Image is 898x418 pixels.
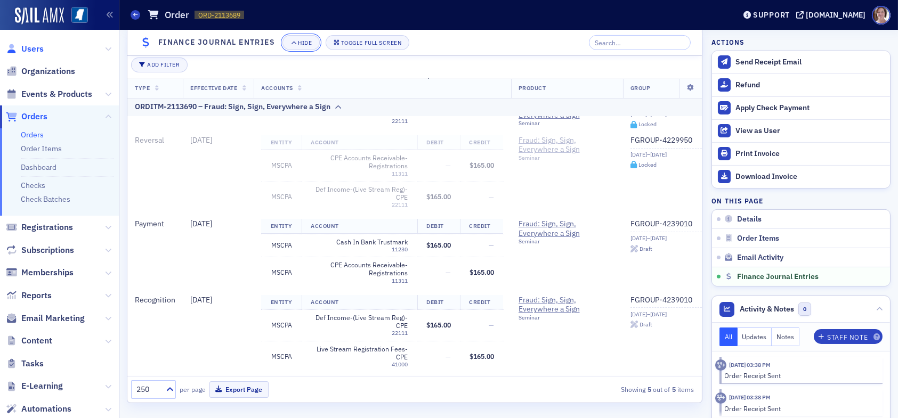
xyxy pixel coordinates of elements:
[135,219,164,228] span: Payment
[417,295,460,310] th: Debit
[158,37,275,48] h4: Finance Journal Entries
[719,327,738,346] button: All
[311,314,408,330] span: Def Income-(Live Stream Reg)-CPE
[738,327,772,346] button: Updates
[725,371,876,380] div: Order Receipt Sent
[640,322,652,327] div: Draft
[21,244,74,256] span: Subscriptions
[131,58,188,72] button: Add Filter
[519,136,616,154] a: Fraud: Sign, Sign, Everywhere a Sign
[311,277,408,284] div: 11311
[715,392,726,404] div: Activity
[21,403,71,415] span: Automations
[311,201,408,208] div: 22111
[489,192,494,201] span: —
[729,394,771,401] time: 7/7/2025 03:38 PM
[190,219,212,228] span: [DATE]
[6,403,71,415] a: Automations
[715,359,726,371] div: Activity
[740,304,795,315] span: Activity & Notes
[737,253,783,263] span: Email Activity
[426,192,451,201] span: $165.00
[261,295,301,310] th: Entity
[630,311,702,318] div: [DATE]–[DATE]
[827,334,868,340] div: Staff Note
[737,234,779,243] span: Order Items
[261,219,301,234] th: Entity
[645,384,653,394] strong: 5
[426,321,451,329] span: $165.00
[6,222,73,233] a: Registrations
[737,272,819,282] span: Finance Journal Entries
[6,358,44,370] a: Tasks
[6,65,75,77] a: Organizations
[15,7,64,24] img: SailAMX
[135,295,175,305] span: Recognition
[806,10,865,20] div: [DOMAIN_NAME]
[21,290,52,301] span: Reports
[796,11,869,19] button: [DOMAIN_NAME]
[6,335,52,347] a: Content
[711,37,745,47] h4: Actions
[519,296,616,314] span: Fraud: Sign, Sign, Everywhere a Sign
[136,384,160,395] div: 250
[670,384,677,394] strong: 5
[489,241,494,249] span: —
[6,313,85,324] a: Email Marketing
[630,151,702,158] div: [DATE]–[DATE]
[798,302,812,316] span: 0
[712,165,890,188] a: Download Invoice
[341,40,401,46] div: Toggle Full Screen
[735,126,885,136] div: View as User
[630,296,702,305] a: FGROUP-4239010
[712,51,890,73] button: Send Receipt Email
[190,295,212,305] span: [DATE]
[311,118,408,125] div: 22111
[21,358,44,370] span: Tasks
[426,241,451,249] span: $165.00
[519,238,616,245] div: Seminar
[261,84,293,92] span: Accounts
[311,238,408,246] span: Cash In Bank Trustmark
[261,135,301,150] th: Entity
[311,261,408,277] span: CPE Accounts Receivable-Registrations
[209,381,269,398] button: Export Page
[261,309,301,341] td: MSCPA
[729,361,771,368] time: 7/7/2025 03:38 PM
[21,181,45,190] a: Checks
[311,330,408,337] div: 22111
[190,84,237,92] span: Effective Date
[630,84,651,92] span: Group
[470,268,494,276] span: $165.00
[630,136,702,145] a: FGROUP-4229950
[21,88,92,100] span: Events & Products
[417,219,460,234] th: Debit
[21,194,70,204] a: Check Batches
[21,222,73,233] span: Registrations
[638,122,657,128] div: Locked
[302,135,417,150] th: Account
[6,43,44,55] a: Users
[470,352,494,360] span: $165.00
[711,196,891,206] h4: On this page
[311,170,408,177] div: 11311
[589,35,691,50] input: Search…
[640,246,652,252] div: Draft
[446,161,451,169] span: —
[282,35,320,50] button: Hide
[311,246,408,253] div: 11230
[712,119,890,142] button: View as User
[735,172,885,182] div: Download Invoice
[190,135,212,145] span: [DATE]
[298,40,312,46] div: Hide
[311,154,408,170] span: CPE Accounts Receivable-Registrations
[6,290,52,301] a: Reports
[470,161,494,169] span: $165.00
[6,111,47,122] a: Orders
[6,244,74,256] a: Subscriptions
[753,10,790,20] div: Support
[814,329,883,344] button: Staff Note
[135,135,164,145] span: Reversal
[519,314,616,321] div: Seminar
[735,80,885,90] div: Refund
